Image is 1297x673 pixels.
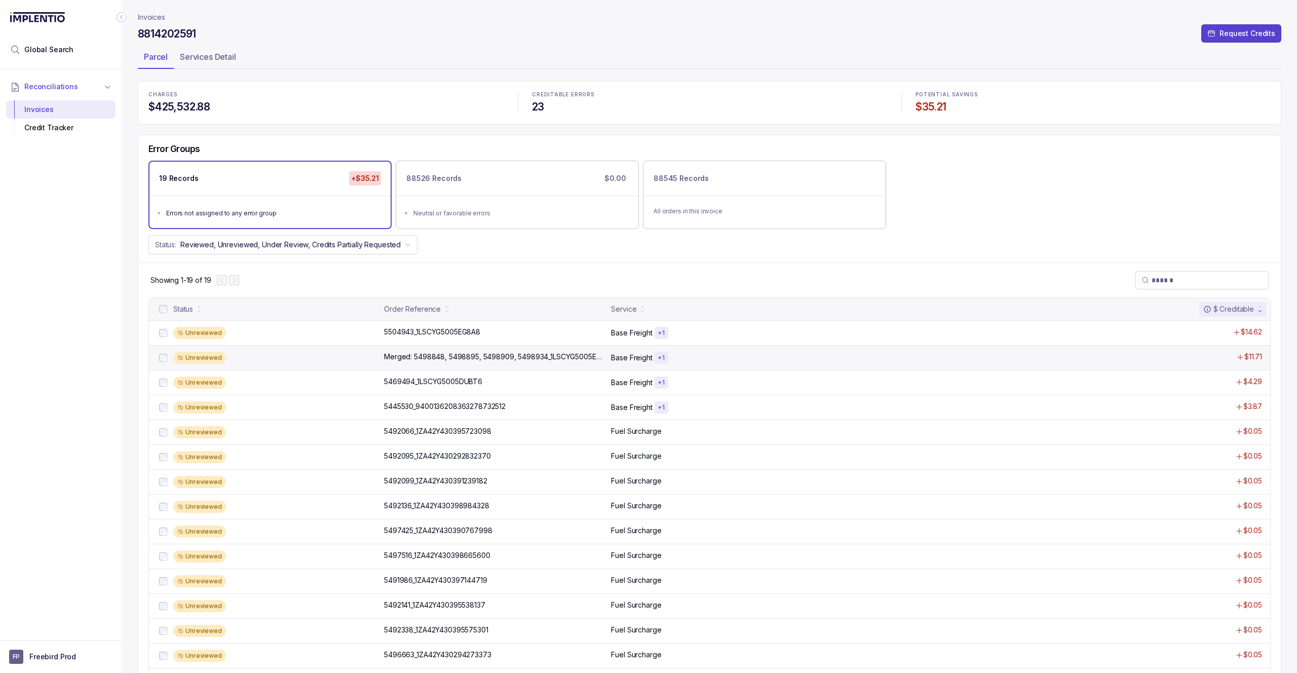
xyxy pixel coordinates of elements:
div: Unreviewed [173,625,226,637]
input: checkbox-checkbox [159,478,167,486]
p: Base Freight [611,328,652,338]
p: $0.05 [1243,476,1262,486]
p: + 1 [658,403,665,412]
p: Request Credits [1219,28,1275,39]
p: $0.05 [1243,600,1262,610]
p: + 1 [658,379,665,387]
input: checkbox-checkbox [159,652,167,660]
p: Base Freight [611,378,652,388]
h4: $35.21 [915,100,1271,114]
p: $0.05 [1243,650,1262,660]
p: Reviewed, Unreviewed, Under Review, Credits Partially Requested [180,240,401,250]
span: Global Search [24,45,73,55]
input: checkbox-checkbox [159,329,167,337]
p: Fuel Surcharge [611,625,661,635]
nav: breadcrumb [138,12,165,22]
input: checkbox-checkbox [159,428,167,436]
p: $0.05 [1243,550,1262,560]
div: Collapse Icon [116,11,128,23]
h4: 23 [532,100,887,114]
p: Base Freight [611,402,652,413]
p: Base Freight [611,353,652,363]
div: Unreviewed [173,327,226,339]
button: Reconciliations [6,76,116,98]
div: Order Reference [384,304,441,314]
ul: Tab Group [138,49,1281,69]
p: + 1 [658,354,665,362]
p: Fuel Surcharge [611,501,661,511]
p: 5497516_1ZA42Y430398665600 [384,550,490,560]
div: Unreviewed [173,476,226,488]
p: +$35.21 [349,171,381,185]
div: Unreviewed [173,426,226,438]
div: Unreviewed [173,650,226,662]
div: $ Creditable [1203,304,1254,314]
p: Fuel Surcharge [611,550,661,560]
div: Unreviewed [173,377,226,389]
input: checkbox-checkbox [159,627,167,635]
p: 5491986_1ZA42Y430397144719 [384,575,487,585]
p: 5492095_1ZA42Y430292832370 [384,451,490,461]
button: User initialsFreebird Prod [9,650,112,664]
p: Parcel [144,51,168,63]
div: Unreviewed [173,526,226,538]
div: Unreviewed [173,401,226,414]
p: $14.62 [1241,327,1262,337]
p: All orders in this invoice [654,206,875,216]
p: $0.05 [1243,575,1262,585]
input: checkbox-checkbox [159,577,167,585]
button: Request Credits [1201,24,1281,43]
p: POTENTIAL SAVINGS [915,92,1271,98]
div: Service [611,304,636,314]
p: 19 Records [159,173,199,183]
input: checkbox-checkbox [159,354,167,362]
p: 5492338_1ZA42Y430395575301 [384,625,488,635]
input: checkbox-checkbox [159,552,167,560]
div: Unreviewed [173,501,226,513]
div: Status [173,304,193,314]
p: Showing 1-19 of 19 [150,275,211,285]
p: Fuel Surcharge [611,526,661,536]
input: checkbox-checkbox [159,453,167,461]
div: Remaining page entries [150,275,211,285]
div: Unreviewed [173,550,226,563]
p: $3.87 [1243,401,1262,412]
h5: Error Groups [148,143,200,155]
p: 5492099_1ZA42Y430391239182 [384,476,487,486]
li: Tab Parcel [138,49,174,69]
p: 5497425_1ZA42Y430390767998 [384,526,492,536]
p: Merged: 5498848, 5498895, 5498909, 5498934_1LSCYG5005E7O57 [384,352,605,362]
p: $0.05 [1243,501,1262,511]
button: Status:Reviewed, Unreviewed, Under Review, Credits Partially Requested [148,235,417,254]
span: User initials [9,650,23,664]
div: Errors not assigned to any error group [166,208,380,218]
p: $0.05 [1243,451,1262,461]
p: Status: [155,240,176,250]
p: 5496663_1ZA42Y430294273373 [384,650,491,660]
p: Fuel Surcharge [611,451,661,461]
input: checkbox-checkbox [159,503,167,511]
div: Credit Tracker [14,119,107,137]
div: Unreviewed [173,451,226,463]
input: checkbox-checkbox [159,305,167,313]
div: Unreviewed [173,352,226,364]
p: Fuel Surcharge [611,600,661,610]
p: $0.05 [1243,625,1262,635]
p: 88526 Records [406,173,462,183]
p: 5492141_1ZA42Y430395538137 [384,600,485,610]
p: 5469494_1LSCYG5005DUBT6 [384,377,482,387]
p: Fuel Surcharge [611,426,661,436]
input: checkbox-checkbox [159,403,167,412]
p: $0.05 [1243,426,1262,436]
p: 88545 Records [654,173,709,183]
a: Invoices [138,12,165,22]
div: Reconciliations [6,98,116,139]
input: checkbox-checkbox [159,379,167,387]
p: + 1 [658,329,665,337]
p: 5492136_1ZA42Y430398984328 [384,501,489,511]
p: $0.05 [1243,526,1262,536]
div: Unreviewed [173,600,226,612]
input: checkbox-checkbox [159,602,167,610]
p: Freebird Prod [29,652,76,662]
